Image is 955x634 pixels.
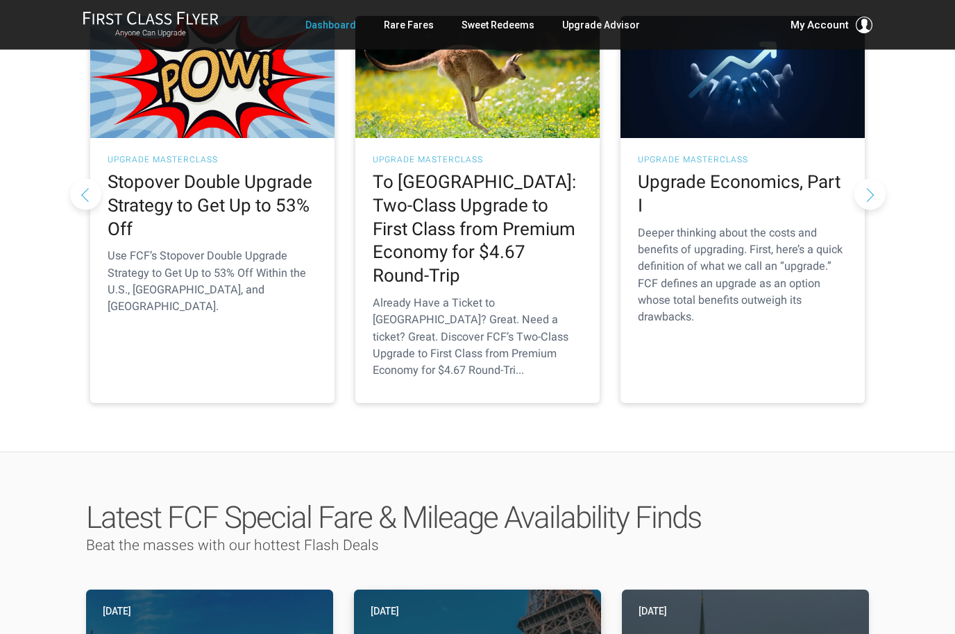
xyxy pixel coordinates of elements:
[791,17,849,33] span: My Account
[70,179,101,210] button: Previous slide
[638,156,847,164] h3: UPGRADE MASTERCLASS
[86,538,379,554] span: Beat the masses with our hottest Flash Deals
[83,11,219,39] a: First Class FlyerAnyone Can Upgrade
[108,171,317,241] h2: Stopover Double Upgrade Strategy to Get Up to 53% Off
[371,604,399,619] time: [DATE]
[355,17,600,404] a: UPGRADE MASTERCLASS To [GEOGRAPHIC_DATA]: Two-Class Upgrade to First Class from Premium Economy f...
[83,28,219,38] small: Anyone Can Upgrade
[373,295,582,379] p: Already Have a Ticket to [GEOGRAPHIC_DATA]? Great. Need a ticket? Great. Discover FCF’s Two-Class...
[639,604,667,619] time: [DATE]
[305,12,356,37] a: Dashboard
[562,12,640,37] a: Upgrade Advisor
[462,12,534,37] a: Sweet Redeems
[854,179,886,210] button: Next slide
[373,171,582,289] h2: To [GEOGRAPHIC_DATA]: Two-Class Upgrade to First Class from Premium Economy for $4.67 Round-Trip
[791,17,872,33] button: My Account
[108,156,317,164] h3: UPGRADE MASTERCLASS
[90,17,335,404] a: UPGRADE MASTERCLASS Stopover Double Upgrade Strategy to Get Up to 53% Off Use FCF’s Stopover Doub...
[103,604,131,619] time: [DATE]
[86,500,701,536] span: Latest FCF Special Fare & Mileage Availability Finds
[620,17,865,404] a: UPGRADE MASTERCLASS Upgrade Economics, Part I Deeper thinking about the costs and benefits of upg...
[83,11,219,26] img: First Class Flyer
[108,248,317,316] p: Use FCF’s Stopover Double Upgrade Strategy to Get Up to 53% Off Within the U.S., [GEOGRAPHIC_DATA...
[384,12,434,37] a: Rare Fares
[638,225,847,327] p: Deeper thinking about the costs and benefits of upgrading. First, here’s a quick definition of wh...
[638,171,847,219] h2: Upgrade Economics, Part I
[373,156,582,164] h3: UPGRADE MASTERCLASS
